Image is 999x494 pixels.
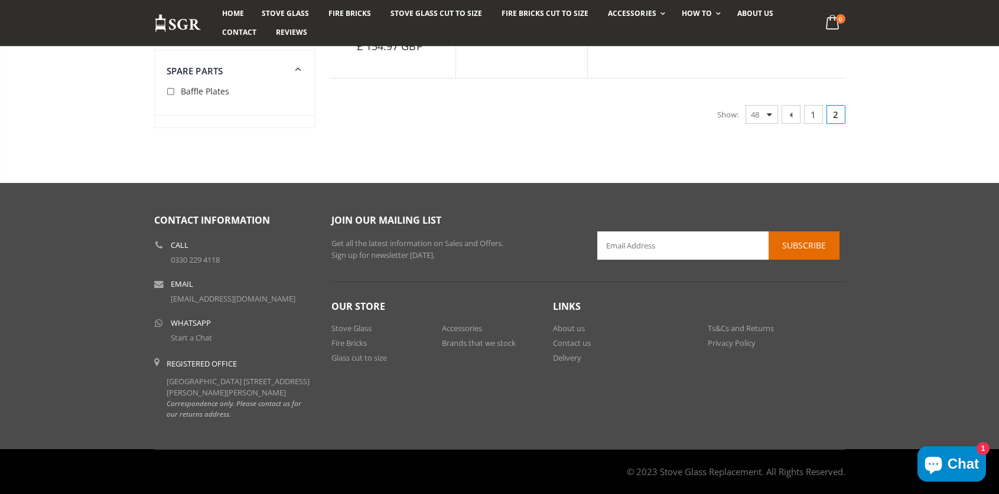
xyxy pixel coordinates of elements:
span: Stove Glass Cut To Size [391,8,482,18]
a: Reviews [267,23,316,42]
span: Fire Bricks Cut To Size [502,8,588,18]
b: Email [171,280,193,288]
a: Contact [213,23,265,42]
a: About us [728,4,782,23]
span: Baffle Plates [181,86,229,97]
b: WhatsApp [171,319,211,327]
input: Email Address [597,231,839,260]
a: 0 [821,12,845,35]
a: Fire Bricks [320,4,380,23]
a: Stove Glass [331,323,372,333]
a: Stove Glass Cut To Size [382,4,491,23]
a: Accessories [599,4,671,23]
span: Spare Parts [167,65,223,77]
b: Call [171,241,188,249]
a: [EMAIL_ADDRESS][DOMAIN_NAME] [171,293,295,304]
span: About us [737,8,773,18]
span: Show: [717,105,738,124]
a: Fire Bricks Cut To Size [493,4,597,23]
span: 2 [826,105,845,124]
a: Stove Glass [253,4,318,23]
span: Stove Glass [262,8,309,18]
inbox-online-store-chat: Shopify online store chat [914,446,990,485]
address: © 2023 Stove Glass Replacement. All Rights Reserved. [627,460,845,483]
span: How To [682,8,712,18]
a: Brands that we stock [442,338,516,348]
span: Reviews [276,27,307,37]
a: Glass cut to size [331,352,387,363]
span: Contact Information [154,214,270,227]
div: [GEOGRAPHIC_DATA] [STREET_ADDRESS][PERSON_NAME][PERSON_NAME] [167,358,314,419]
a: Privacy Policy [708,338,756,348]
a: 0330 229 4118 [171,254,220,265]
span: Fire Bricks [328,8,371,18]
a: Ts&Cs and Returns [708,323,774,333]
p: Get all the latest information on Sales and Offers. Sign up for newsletter [DATE]. [331,238,580,261]
span: Accessories [608,8,656,18]
em: Correspondence only. Please contact us for our returns address. [167,398,301,418]
span: Links [553,300,581,313]
a: Contact us [553,338,591,348]
a: Delivery [553,352,581,363]
a: About us [553,323,585,333]
span: Contact [222,27,256,37]
a: 1 [804,105,823,124]
span: Join our mailing list [331,214,441,227]
a: Home [213,4,253,23]
img: Stove Glass Replacement [154,14,201,33]
span: Home [222,8,244,18]
a: How To [673,4,727,23]
a: Accessories [442,323,482,333]
a: Start a Chat [171,332,212,343]
span: 0 [836,14,845,24]
span: Our Store [331,300,385,313]
a: Fire Bricks [331,338,367,348]
b: Registered Office [167,358,237,369]
button: Subscribe [769,231,839,260]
